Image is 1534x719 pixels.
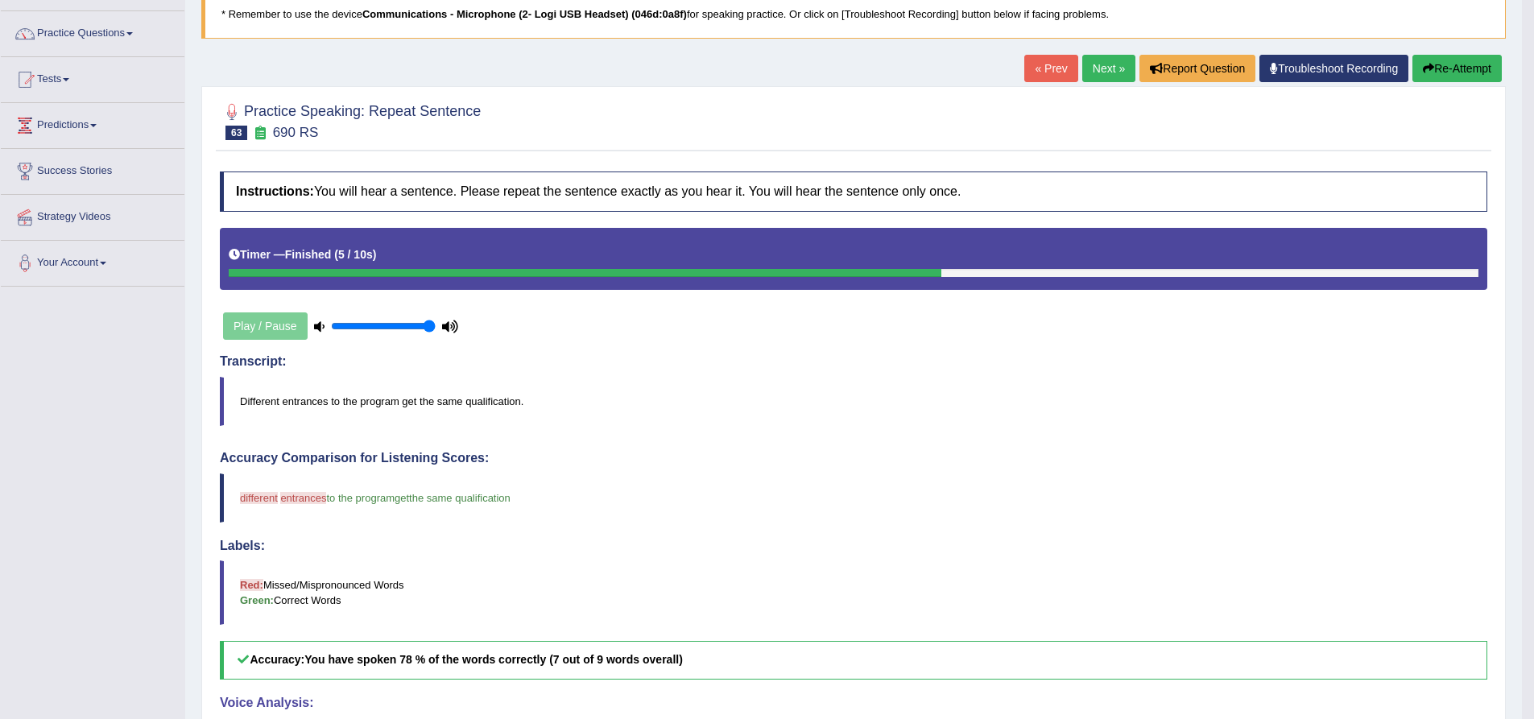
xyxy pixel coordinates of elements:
b: Instructions: [236,184,314,198]
a: Troubleshoot Recording [1259,55,1408,82]
span: to the program [326,492,395,504]
blockquote: Different entrances to the program get the same qualification. [220,377,1487,426]
a: Your Account [1,241,184,281]
span: 63 [225,126,247,140]
small: Exam occurring question [251,126,268,141]
h4: Accuracy Comparison for Listening Scores: [220,451,1487,465]
h4: You will hear a sentence. Please repeat the sentence exactly as you hear it. You will hear the se... [220,171,1487,212]
span: the same qualification [409,492,511,504]
b: ( [334,248,338,261]
a: Tests [1,57,184,97]
small: 690 RS [273,125,319,140]
b: Red: [240,579,263,591]
blockquote: Missed/Mispronounced Words Correct Words [220,560,1487,625]
a: « Prev [1024,55,1077,82]
h2: Practice Speaking: Repeat Sentence [220,100,481,140]
h4: Voice Analysis: [220,696,1487,710]
h5: Accuracy: [220,641,1487,679]
span: entrances [280,492,326,504]
h4: Transcript: [220,354,1487,369]
button: Re-Attempt [1412,55,1502,82]
b: You have spoken 78 % of the words correctly (7 out of 9 words overall) [304,653,683,666]
span: different [240,492,278,504]
a: Predictions [1,103,184,143]
a: Success Stories [1,149,184,189]
b: 5 / 10s [338,248,373,261]
h5: Timer — [229,249,376,261]
h4: Labels: [220,539,1487,553]
b: Green: [240,594,274,606]
a: Practice Questions [1,11,184,52]
span: get [395,492,409,504]
b: Communications - Microphone (2- Logi USB Headset) (046d:0a8f) [362,8,687,20]
button: Report Question [1139,55,1255,82]
a: Strategy Videos [1,195,184,235]
b: Finished [285,248,332,261]
a: Next » [1082,55,1135,82]
b: ) [373,248,377,261]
